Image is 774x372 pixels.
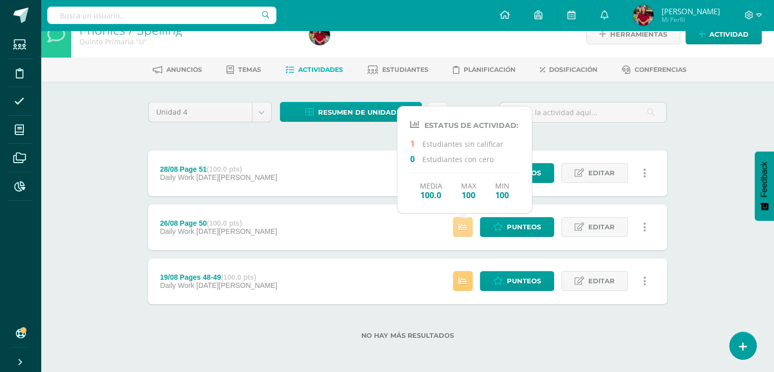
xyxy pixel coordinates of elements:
[410,138,519,149] p: Estudiantes sin calificar
[461,181,476,200] div: Max
[160,281,194,289] span: Daily Work
[495,190,509,200] span: 100
[410,120,519,130] h4: Estatus de Actividad:
[47,7,276,24] input: Busca un usuario...
[298,66,343,73] span: Actividades
[280,102,422,122] a: Resumen de unidad
[588,218,615,236] span: Editar
[500,102,666,122] input: Busca la actividad aquí...
[160,227,194,235] span: Daily Work
[160,173,194,181] span: Daily Work
[622,62,686,78] a: Conferencias
[661,6,720,16] span: [PERSON_NAME]
[453,62,515,78] a: Planificación
[755,151,774,221] button: Feedback - Mostrar encuesta
[410,153,422,164] span: 0
[507,164,541,182] span: Punteos
[464,66,515,73] span: Planificación
[507,218,541,236] span: Punteos
[480,271,554,291] a: Punteos
[285,62,343,78] a: Actividades
[196,281,277,289] span: [DATE][PERSON_NAME]
[207,165,242,173] strong: (100.0 pts)
[586,24,680,44] a: Herramientas
[79,37,297,46] div: Quinto Primaria 'U'
[238,66,261,73] span: Temas
[610,25,667,44] span: Herramientas
[420,190,442,200] span: 100.0
[149,102,271,122] a: Unidad 4
[196,173,277,181] span: [DATE][PERSON_NAME]
[156,102,244,122] span: Unidad 4
[318,103,396,122] span: Resumen de unidad
[410,138,422,148] span: 1
[148,332,667,339] label: No hay más resultados
[709,25,749,44] span: Actividad
[635,66,686,73] span: Conferencias
[461,190,476,200] span: 100
[160,219,277,227] div: 26/08 Page 50
[160,165,277,173] div: 28/08 Page 51
[685,24,762,44] a: Actividad
[382,66,428,73] span: Estudiantes
[633,5,653,25] img: db05960aaf6b1e545792e2ab8cc01445.png
[480,217,554,237] a: Punteos
[410,153,519,164] p: Estudiantes con cero
[495,181,509,200] div: Min
[420,181,442,200] div: Media
[226,62,261,78] a: Temas
[540,62,597,78] a: Dosificación
[588,272,615,290] span: Editar
[760,162,769,197] span: Feedback
[549,66,597,73] span: Dosificación
[221,273,256,281] strong: (100.0 pts)
[661,15,720,24] span: Mi Perfil
[207,219,242,227] strong: (100.0 pts)
[507,272,541,290] span: Punteos
[166,66,202,73] span: Anuncios
[309,24,330,45] img: db05960aaf6b1e545792e2ab8cc01445.png
[153,62,202,78] a: Anuncios
[367,62,428,78] a: Estudiantes
[160,273,277,281] div: 19/08 Pages 48-49
[196,227,277,235] span: [DATE][PERSON_NAME]
[588,164,615,182] span: Editar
